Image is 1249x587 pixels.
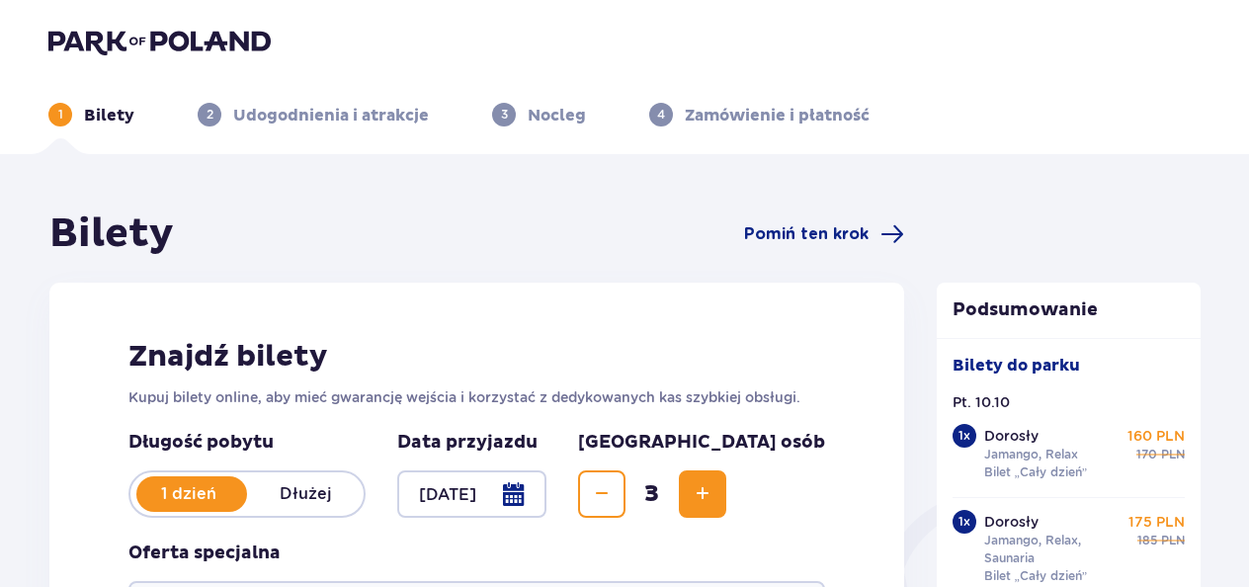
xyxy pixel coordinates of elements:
p: Data przyjazdu [397,431,538,455]
div: 1 x [953,424,976,448]
p: 3 [501,106,508,124]
p: Jamango, Relax [984,446,1078,463]
h1: Bilety [49,210,174,259]
p: Zamówienie i płatność [685,105,870,126]
p: 1 dzień [130,483,247,505]
p: Nocleg [528,105,586,126]
p: Dorosły [984,426,1039,446]
p: Bilet „Cały dzień” [984,463,1088,481]
p: Dłużej [247,483,364,505]
div: 2Udogodnienia i atrakcje [198,103,429,126]
p: Kupuj bilety online, aby mieć gwarancję wejścia i korzystać z dedykowanych kas szybkiej obsługi. [128,387,825,407]
div: 1Bilety [48,103,134,126]
span: 170 [1136,446,1157,463]
p: Długość pobytu [128,431,366,455]
span: Pomiń ten krok [744,223,869,245]
p: Bilety do parku [953,355,1080,377]
p: 1 [58,106,63,124]
p: 2 [207,106,213,124]
p: Udogodnienia i atrakcje [233,105,429,126]
p: Dorosły [984,512,1039,532]
button: Zwiększ [679,470,726,518]
p: Bilet „Cały dzień” [984,567,1088,585]
div: 1 x [953,510,976,534]
button: Zmniejsz [578,470,625,518]
p: 175 PLN [1128,512,1185,532]
p: Podsumowanie [937,298,1202,322]
h3: Oferta specjalna [128,542,281,565]
p: 160 PLN [1127,426,1185,446]
p: [GEOGRAPHIC_DATA] osób [578,431,825,455]
img: Park of Poland logo [48,28,271,55]
a: Pomiń ten krok [744,222,904,246]
p: Bilety [84,105,134,126]
h2: Znajdź bilety [128,338,825,376]
span: 3 [629,479,675,509]
span: PLN [1161,446,1185,463]
p: Pt. 10.10 [953,392,1010,412]
span: PLN [1161,532,1185,549]
span: 185 [1137,532,1157,549]
p: 4 [657,106,665,124]
p: Jamango, Relax, Saunaria [984,532,1121,567]
div: 4Zamówienie i płatność [649,103,870,126]
div: 3Nocleg [492,103,586,126]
